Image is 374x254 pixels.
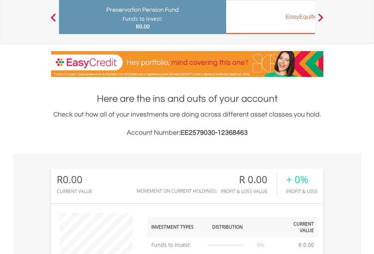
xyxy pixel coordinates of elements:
[46,17,61,25] button: Previous
[180,129,248,136] span: EE2579030-12368463
[136,23,150,30] span: R0.00
[51,109,323,138] div: Check out how all of your investments are doing across different asset classes you hold.
[286,189,318,194] div: Profit & Loss
[221,189,277,194] div: Profit & Loss Value
[221,174,277,185] div: R 0.00
[57,189,92,194] div: CURRENT VALUE
[147,237,204,252] td: Funds to Invest
[295,237,318,252] td: R 0.00
[51,128,323,138] h3: Account Number:
[64,5,222,15] div: Preservation Pension Fund
[313,17,328,25] button: Next
[286,174,318,185] div: + 0%
[247,237,275,252] td: 0%
[51,51,323,77] img: EasyCredit Promotion Banner
[51,92,323,106] h1: Here are the ins and outs of your account
[123,15,163,23] div: Funds to invest:
[57,174,92,185] div: R0.00
[275,217,318,237] th: Current Value
[212,224,243,230] div: Distribution
[137,189,217,193] div: Movement on Current Holdings:
[147,217,204,237] th: Investment Types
